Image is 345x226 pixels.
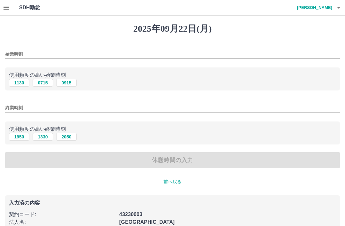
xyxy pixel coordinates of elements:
button: 1950 [9,133,29,141]
b: 43230003 [119,212,142,217]
p: 使用頻度の高い終業時刻 [9,125,336,133]
p: 入力済の内容 [9,200,336,206]
p: 契約コード : [9,211,115,218]
button: 2050 [56,133,77,141]
p: 前へ戻る [5,178,340,185]
button: 0715 [33,79,53,87]
b: [GEOGRAPHIC_DATA] [119,219,175,225]
p: 法人名 : [9,218,115,226]
button: 1330 [33,133,53,141]
button: 0915 [56,79,77,87]
button: 1130 [9,79,29,87]
h1: 2025年09月22日(月) [5,23,340,34]
p: 使用頻度の高い始業時刻 [9,71,336,79]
